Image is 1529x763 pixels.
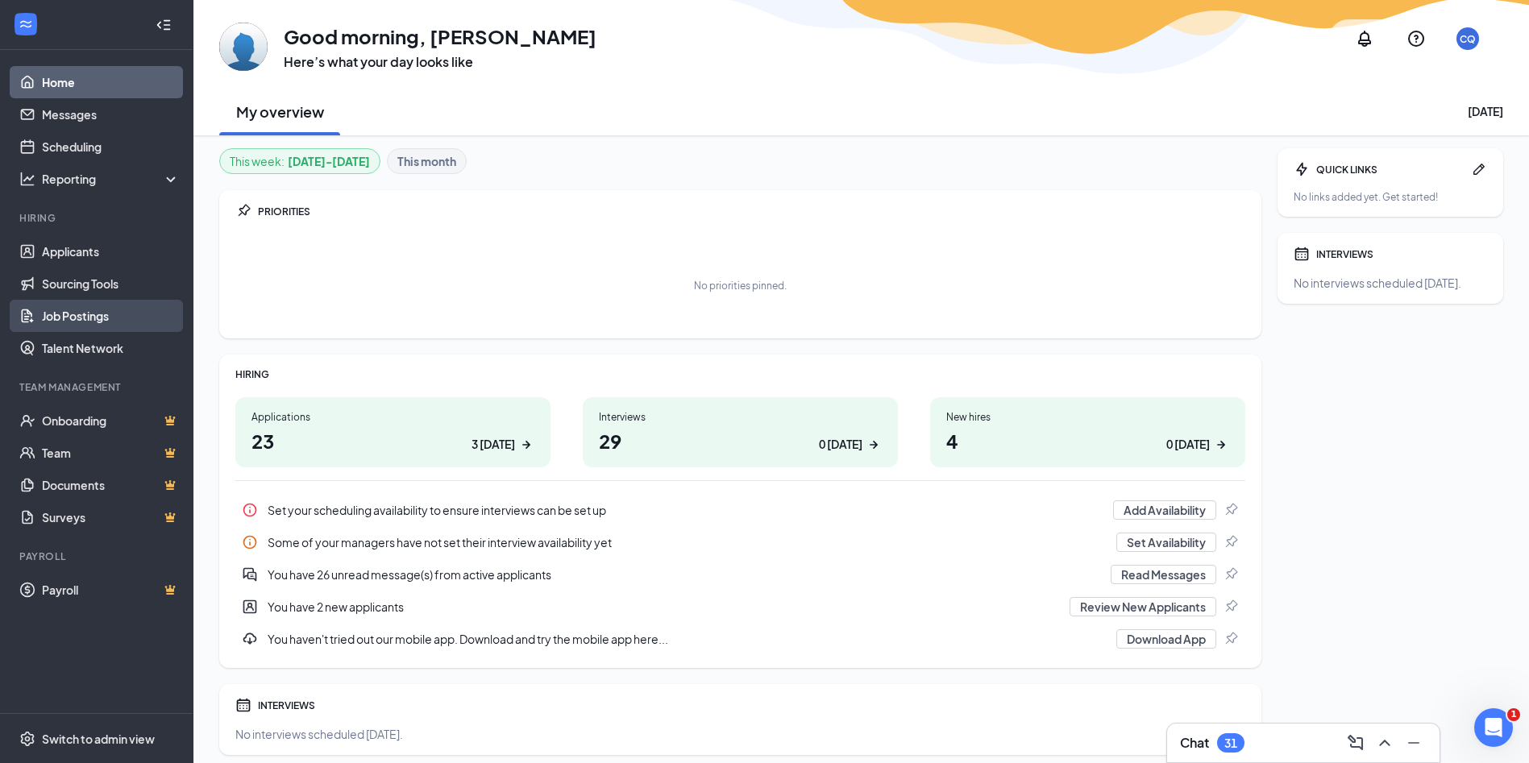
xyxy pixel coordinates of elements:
svg: DoubleChatActive [242,566,258,583]
a: Job Postings [42,300,180,332]
svg: Info [242,534,258,550]
div: Payroll [19,549,177,563]
div: This week : [230,152,370,170]
a: Messages [42,98,180,131]
div: QUICK LINKS [1316,163,1465,176]
svg: ArrowRight [866,437,882,453]
a: DocumentsCrown [42,469,180,501]
span: 1 [1507,708,1520,721]
div: Set your scheduling availability to ensure interviews can be set up [235,494,1245,526]
div: Some of your managers have not set their interview availability yet [235,526,1245,558]
svg: Settings [19,731,35,747]
svg: ArrowRight [518,437,534,453]
div: New hires [946,410,1229,424]
svg: Collapse [156,17,172,33]
button: Add Availability [1113,500,1216,520]
svg: ChevronUp [1375,733,1394,753]
div: You haven't tried out our mobile app. Download and try the mobile app here... [268,631,1107,647]
h1: 4 [946,427,1229,454]
svg: Info [242,502,258,518]
div: PRIORITIES [258,205,1245,218]
b: This month [397,152,456,170]
svg: Pin [235,203,251,219]
svg: Pin [1223,599,1239,615]
a: OnboardingCrown [42,404,180,437]
svg: Bolt [1294,161,1310,177]
h1: Good morning, [PERSON_NAME] [284,23,596,50]
svg: Analysis [19,171,35,187]
a: Applications233 [DATE]ArrowRight [235,397,551,467]
a: DoubleChatActiveYou have 26 unread message(s) from active applicantsRead MessagesPin [235,558,1245,591]
svg: ComposeMessage [1346,733,1365,753]
a: SurveysCrown [42,501,180,533]
svg: ArrowRight [1213,437,1229,453]
div: You have 26 unread message(s) from active applicants [235,558,1245,591]
b: [DATE] - [DATE] [288,152,370,170]
svg: Calendar [235,697,251,713]
div: No priorities pinned. [694,279,787,292]
button: Set Availability [1116,533,1216,552]
svg: Pin [1223,534,1239,550]
svg: Minimize [1404,733,1423,753]
div: No links added yet. Get started! [1294,190,1487,204]
button: ChevronUp [1372,730,1398,756]
div: You have 2 new applicants [268,599,1060,615]
a: InfoSome of your managers have not set their interview availability yetSet AvailabilityPin [235,526,1245,558]
svg: Pin [1223,631,1239,647]
svg: Pin [1223,502,1239,518]
h1: 23 [251,427,534,454]
img: Carolyn Quintanilla [219,23,268,71]
iframe: Intercom live chat [1474,708,1513,747]
div: Some of your managers have not set their interview availability yet [268,534,1107,550]
div: Hiring [19,211,177,225]
button: ComposeMessage [1343,730,1369,756]
h3: Chat [1180,734,1209,752]
div: You have 26 unread message(s) from active applicants [268,566,1101,583]
div: Reporting [42,171,181,187]
h3: Here’s what your day looks like [284,53,596,71]
div: 0 [DATE] [819,436,862,453]
a: TeamCrown [42,437,180,469]
div: Interviews [599,410,882,424]
svg: Pen [1471,161,1487,177]
svg: Pin [1223,566,1239,583]
div: Switch to admin view [42,731,155,747]
a: Applicants [42,235,180,267]
button: Review New Applicants [1070,597,1216,616]
button: Minimize [1401,730,1427,756]
h2: My overview [236,102,324,122]
div: You haven't tried out our mobile app. Download and try the mobile app here... [235,623,1245,655]
a: Sourcing Tools [42,267,180,300]
div: HIRING [235,367,1245,381]
a: Talent Network [42,332,180,364]
svg: Notifications [1355,29,1374,48]
a: Home [42,66,180,98]
div: No interviews scheduled [DATE]. [235,726,1245,742]
button: Read Messages [1111,565,1216,584]
div: Team Management [19,380,177,394]
div: Applications [251,410,534,424]
svg: QuestionInfo [1406,29,1426,48]
a: New hires40 [DATE]ArrowRight [930,397,1245,467]
div: INTERVIEWS [1316,247,1487,261]
button: Download App [1116,629,1216,649]
div: No interviews scheduled [DATE]. [1294,275,1487,291]
a: PayrollCrown [42,574,180,606]
div: [DATE] [1468,103,1503,119]
div: 0 [DATE] [1166,436,1210,453]
div: Set your scheduling availability to ensure interviews can be set up [268,502,1103,518]
a: Scheduling [42,131,180,163]
svg: UserEntity [242,599,258,615]
div: You have 2 new applicants [235,591,1245,623]
div: 31 [1224,736,1237,750]
svg: Calendar [1294,246,1310,262]
a: Interviews290 [DATE]ArrowRight [583,397,898,467]
div: 3 [DATE] [472,436,515,453]
a: UserEntityYou have 2 new applicantsReview New ApplicantsPin [235,591,1245,623]
a: DownloadYou haven't tried out our mobile app. Download and try the mobile app here...Download AppPin [235,623,1245,655]
a: InfoSet your scheduling availability to ensure interviews can be set upAdd AvailabilityPin [235,494,1245,526]
div: INTERVIEWS [258,699,1245,712]
h1: 29 [599,427,882,454]
svg: WorkstreamLogo [18,16,34,32]
div: CQ [1460,32,1476,46]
